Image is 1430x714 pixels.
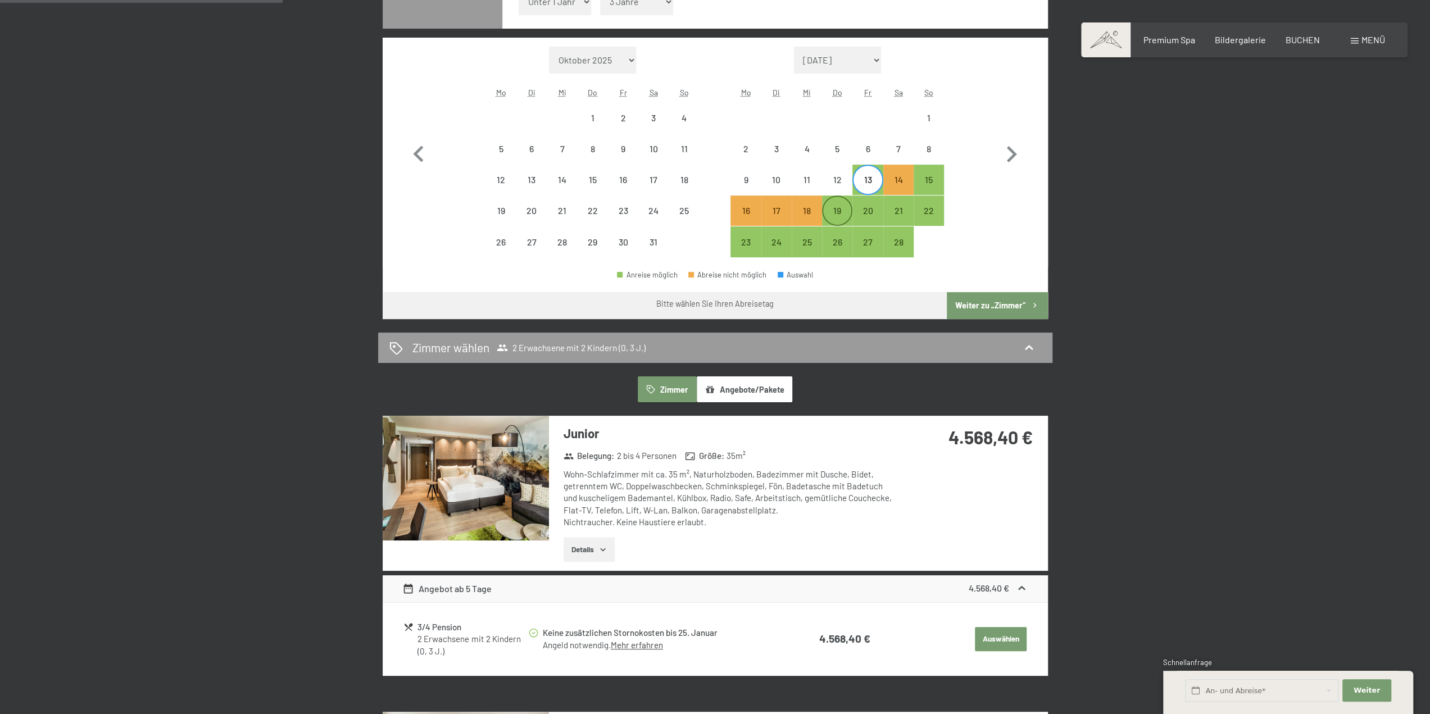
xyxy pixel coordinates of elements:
div: Sun Jan 25 2026 [669,195,699,226]
abbr: Montag [496,88,506,97]
div: Thu Jan 01 2026 [578,102,608,133]
div: Sun Feb 08 2026 [914,134,944,164]
strong: 4.568,40 € [948,426,1033,448]
div: 23 [732,238,760,266]
button: Zimmer [638,376,696,402]
strong: Belegung : [564,450,615,462]
abbr: Mittwoch [803,88,811,97]
div: Fri Jan 09 2026 [608,134,638,164]
div: 5 [487,144,515,172]
div: Wed Jan 28 2026 [547,226,577,257]
div: Thu Jan 15 2026 [578,165,608,195]
div: Abreise nicht möglich [852,134,883,164]
div: 28 [884,238,913,266]
div: 9 [732,175,760,203]
div: Wohn-Schlafzimmer mit ca. 35 m², Naturholzboden, Badezimmer mit Dusche, Bidet, getrenntem WC, Dop... [564,469,898,528]
div: Abreise möglich [792,226,822,257]
div: 22 [915,206,943,234]
div: 20 [517,206,546,234]
span: 2 Erwachsene mit 2 Kindern (0, 3 J.) [497,342,646,353]
div: Tue Jan 20 2026 [516,195,547,226]
div: Abreise nicht möglich [516,226,547,257]
strong: 4.568,40 € [819,632,870,645]
div: 8 [915,144,943,172]
div: Fri Jan 02 2026 [608,102,638,133]
div: Abreise nicht möglich [547,165,577,195]
div: 25 [793,238,821,266]
div: Abreise nicht möglich [608,134,638,164]
abbr: Freitag [864,88,871,97]
div: 28 [548,238,576,266]
div: 11 [793,175,821,203]
div: 16 [732,206,760,234]
div: Keine zusätzlichen Stornokosten bis 25. Januar [543,626,777,639]
div: Angebot ab 5 Tage4.568,40 € [383,575,1048,602]
div: 9 [609,144,637,172]
div: Sat Feb 14 2026 [883,165,914,195]
abbr: Montag [741,88,751,97]
div: Fri Jan 16 2026 [608,165,638,195]
div: Angebot ab 5 Tage [402,582,492,595]
button: Details [564,537,615,562]
div: 20 [854,206,882,234]
div: Fri Feb 20 2026 [852,195,883,226]
div: Wed Jan 21 2026 [547,195,577,226]
strong: 4.568,40 € [969,583,1009,593]
div: Sat Jan 03 2026 [638,102,669,133]
span: BUCHEN [1286,34,1320,45]
div: Abreise nicht möglich [486,195,516,226]
div: Abreise nicht möglich [638,102,669,133]
div: Sun Feb 15 2026 [914,165,944,195]
h3: Junior [564,425,898,442]
div: 24 [762,238,791,266]
div: Thu Feb 12 2026 [822,165,852,195]
div: Sun Jan 04 2026 [669,102,699,133]
div: Abreise nicht möglich [822,134,852,164]
div: Abreise möglich [914,165,944,195]
div: Abreise nicht möglich [669,102,699,133]
div: 17 [762,206,791,234]
div: Abreise nicht möglich [914,134,944,164]
div: Thu Feb 26 2026 [822,226,852,257]
div: Sun Jan 18 2026 [669,165,699,195]
div: Abreise nicht möglich [578,165,608,195]
div: Wed Feb 25 2026 [792,226,822,257]
div: Tue Jan 06 2026 [516,134,547,164]
div: Sat Jan 17 2026 [638,165,669,195]
div: 21 [548,206,576,234]
div: Abreise nicht möglich [516,195,547,226]
div: 26 [487,238,515,266]
div: Sun Jan 11 2026 [669,134,699,164]
div: Abreise nicht möglich [761,165,792,195]
div: Abreise nicht möglich [547,226,577,257]
a: Mehr erfahren [611,640,663,650]
div: Abreise nicht möglich [822,165,852,195]
div: Sat Feb 21 2026 [883,195,914,226]
button: Weiter [1342,679,1391,702]
div: 3/4 Pension [417,621,527,634]
div: Abreise nicht möglich [669,195,699,226]
div: Wed Jan 07 2026 [547,134,577,164]
div: Abreise nicht möglich [486,226,516,257]
div: 4 [793,144,821,172]
div: 6 [517,144,546,172]
abbr: Donnerstag [833,88,842,97]
div: Abreise nicht möglich [547,134,577,164]
div: Tue Feb 03 2026 [761,134,792,164]
div: Abreise nicht möglich, da die Mindestaufenthaltsdauer nicht erfüllt wird [761,195,792,226]
div: 17 [639,175,668,203]
div: 15 [579,175,607,203]
abbr: Samstag [894,88,902,97]
div: Thu Feb 05 2026 [822,134,852,164]
abbr: Freitag [619,88,627,97]
button: Nächster Monat [995,47,1028,258]
abbr: Samstag [650,88,658,97]
div: 13 [517,175,546,203]
div: 4 [670,113,698,142]
div: Mon Feb 02 2026 [730,134,761,164]
div: Mon Feb 09 2026 [730,165,761,195]
h2: Zimmer wählen [412,339,489,356]
strong: Größe : [685,450,724,462]
div: Abreise nicht möglich [486,165,516,195]
div: Abreise nicht möglich [669,165,699,195]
